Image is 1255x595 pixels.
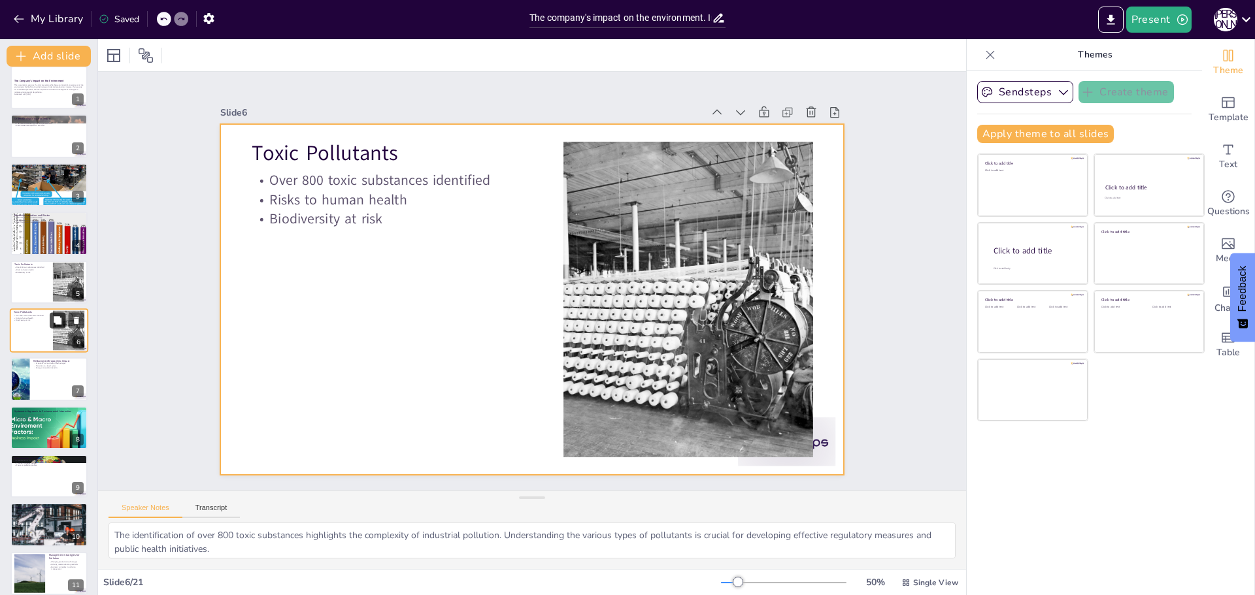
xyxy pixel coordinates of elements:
[73,336,84,348] div: 6
[10,406,88,449] div: 8
[1101,297,1195,302] div: Click to add title
[14,219,84,221] p: Waste generation is excessive
[1237,266,1248,312] span: Feedback
[49,563,84,566] p: Utilizing modern cleaning methods
[72,240,84,251] div: 4
[985,297,1079,302] div: Click to add title
[14,457,84,460] p: Classification of Enterprises
[14,317,49,319] p: Risks to human health
[1079,81,1174,103] button: Create theme
[14,116,84,120] p: Understanding Industrial Impact
[985,169,1079,172] div: Click to add text
[72,288,84,300] div: 5
[33,359,84,363] p: Reducing Anthropogenic Impact
[69,312,84,328] button: Delete Slide
[14,413,84,416] p: Systematic approaches are essential
[10,212,88,255] div: 4
[10,261,88,304] div: 5
[14,266,49,268] p: Over 800 toxic substances identified
[14,462,84,464] p: Tailored strategies needed
[14,319,49,322] p: Biodiversity at risk
[103,45,124,66] div: Layout
[297,101,561,233] p: Biodiversity at risk
[14,513,84,515] p: Need for regulatory frameworks
[14,124,84,127] p: Sustainable development is essential
[1126,7,1192,33] button: Present
[977,125,1114,143] button: Apply theme to all slides
[10,503,88,546] div: 10
[72,191,84,202] div: 3
[182,504,241,518] button: Transcript
[312,66,577,198] p: Over 800 toxic substances identified
[49,560,84,563] p: Changing production technologies
[109,504,182,518] button: Speaker Notes
[1202,274,1254,321] div: Add charts and graphs
[994,267,1076,270] div: Click to add body
[860,576,891,588] div: 50 %
[1202,86,1254,133] div: Add ready made slides
[1202,39,1254,86] div: Change the overall theme
[14,464,84,467] p: Focus on pollution profiles
[1001,39,1189,71] p: Themes
[1202,180,1254,227] div: Get real-time input from your audience
[72,434,84,445] div: 8
[33,362,84,365] p: Importance of purification technologies
[68,531,84,543] div: 10
[1202,133,1254,180] div: Add text boxes
[14,120,84,122] p: Industrial production affects natural systems
[10,8,89,29] button: My Library
[10,66,88,109] div: 1
[10,114,88,157] div: 2
[14,79,64,82] strong: The Company's Impact on the Environment
[14,409,84,413] p: Systematic Approach to Environmental Interaction
[10,552,88,595] div: 11
[1049,306,1079,309] div: Click to add text
[994,246,1077,257] div: Click to add title
[1101,306,1143,309] div: Click to add text
[1209,110,1248,125] span: Template
[14,84,84,93] p: This presentation explores the intricate relationship between industrial enterprises and the envi...
[1213,63,1243,78] span: Theme
[10,163,88,206] div: 3
[14,214,84,217] p: Resource Extraction and Waste
[72,385,84,397] div: 7
[14,262,49,266] p: Toxic Pollutants
[103,576,721,588] div: Slide 6 / 21
[14,310,49,314] p: Toxic Pollutants
[305,84,569,216] p: Risks to human health
[50,312,65,328] button: Duplicate Slide
[1101,229,1195,234] div: Click to add title
[1230,253,1255,342] button: Feedback - Show survey
[14,416,84,419] p: Visualization of flows
[977,81,1073,103] button: Sendsteps
[1219,157,1237,172] span: Text
[529,8,712,27] input: Insert title
[68,579,84,591] div: 11
[10,357,88,400] div: 7
[14,508,84,511] p: Different forms of pollution exist
[913,577,958,588] span: Single View
[322,37,590,178] p: Toxic Pollutants
[49,553,84,560] p: Management Strategies for Pollution
[1214,7,1237,33] button: Е [PERSON_NAME]
[10,308,88,353] div: 6
[14,459,84,462] p: Classification is crucial
[14,121,84,124] p: The balance between growth and preservation
[14,505,84,509] p: Types of Environmental Pollution
[33,364,84,367] p: Transition to closed cycles
[14,268,49,271] p: Risks to human health
[1216,251,1241,266] span: Media
[1202,321,1254,368] div: Add a table
[1216,346,1240,360] span: Table
[985,306,1014,309] div: Click to add text
[99,13,139,25] div: Saved
[1105,184,1192,191] div: Click to add title
[985,161,1079,166] div: Click to add title
[1202,227,1254,274] div: Add images, graphics, shapes or video
[10,455,88,498] div: 9
[138,48,154,63] span: Position
[1207,204,1250,219] span: Questions
[1152,306,1194,309] div: Click to add text
[109,523,956,558] textarea: The identification of over 800 toxic substances highlights the complexity of industrial pollution...
[14,217,84,219] p: Resource extraction rates are high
